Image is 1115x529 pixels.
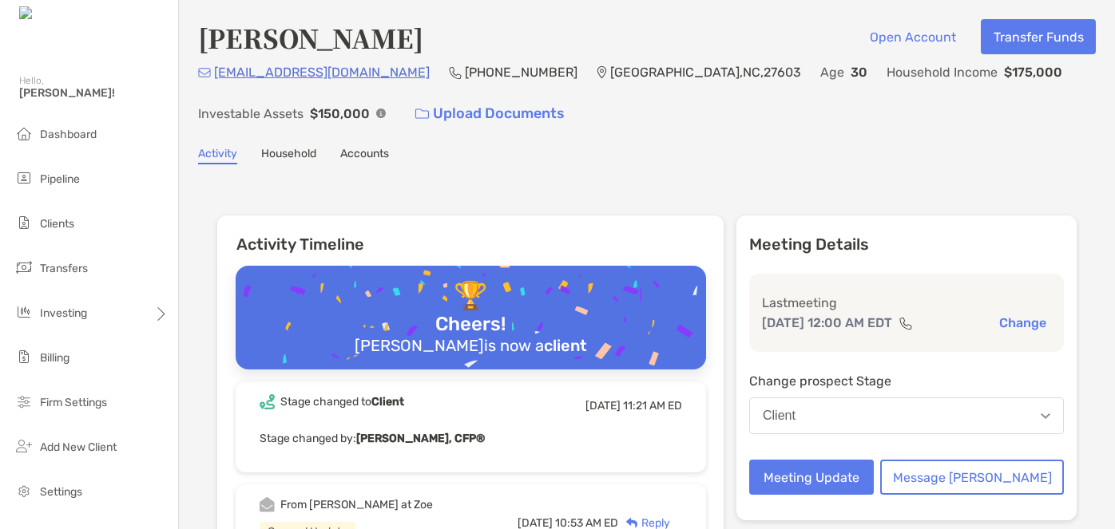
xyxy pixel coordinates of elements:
a: Upload Documents [405,97,575,131]
b: [PERSON_NAME], CFP® [356,432,485,445]
img: button icon [415,109,429,120]
a: Accounts [340,147,389,164]
p: Last meeting [762,293,1051,313]
span: Add New Client [40,440,117,454]
span: Investing [40,306,87,320]
img: add_new_client icon [14,436,34,456]
img: Email Icon [198,68,211,77]
img: Phone Icon [449,66,462,79]
div: From [PERSON_NAME] at Zoe [280,498,433,511]
p: $175,000 [1004,62,1062,82]
img: Open dropdown arrow [1041,413,1050,419]
b: client [544,336,587,355]
button: Client [749,397,1064,434]
span: Pipeline [40,172,80,186]
img: Confetti [236,266,706,404]
p: [DATE] 12:00 AM EDT [762,313,892,333]
img: transfers icon [14,258,34,277]
span: 11:21 AM ED [623,399,682,413]
span: Transfers [40,262,88,275]
img: settings icon [14,481,34,500]
span: [PERSON_NAME]! [19,86,169,100]
h4: [PERSON_NAME] [198,19,423,56]
span: Clients [40,217,74,231]
span: [DATE] [585,399,621,413]
span: Billing [40,351,69,365]
img: Reply icon [626,518,638,528]
p: Change prospect Stage [749,371,1064,391]
p: Household Income [887,62,998,82]
div: Client [763,409,796,423]
img: pipeline icon [14,168,34,188]
a: Household [261,147,316,164]
p: $150,000 [310,104,370,124]
p: Stage changed by: [260,428,682,448]
p: [EMAIL_ADDRESS][DOMAIN_NAME] [214,62,430,82]
img: firm-settings icon [14,392,34,411]
button: Meeting Update [749,460,874,495]
b: Client [371,395,404,409]
a: Activity [198,147,237,164]
img: Location Icon [597,66,607,79]
p: [PHONE_NUMBER] [465,62,577,82]
img: billing icon [14,347,34,366]
button: Open Account [857,19,968,54]
div: Stage changed to [280,395,404,409]
img: Zoe Logo [19,6,87,22]
h6: Activity Timeline [217,215,724,254]
img: communication type [899,317,913,330]
img: clients icon [14,213,34,232]
p: 30 [851,62,867,82]
p: Age [820,62,844,82]
p: Meeting Details [749,235,1064,255]
img: Event icon [260,394,275,409]
p: [GEOGRAPHIC_DATA] , NC , 27603 [610,62,801,82]
img: Info Icon [376,109,386,118]
p: Investable Assets [198,104,304,124]
button: Change [994,314,1051,331]
button: Message [PERSON_NAME] [880,460,1064,495]
img: dashboard icon [14,124,34,143]
div: Cheers! [429,313,512,336]
span: Dashboard [40,128,97,141]
button: Transfer Funds [981,19,1096,54]
span: Settings [40,485,82,499]
img: investing icon [14,302,34,322]
div: [PERSON_NAME] is now a [348,336,593,355]
div: 🏆 [447,280,494,313]
img: Event icon [260,497,275,512]
span: Firm Settings [40,396,107,409]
